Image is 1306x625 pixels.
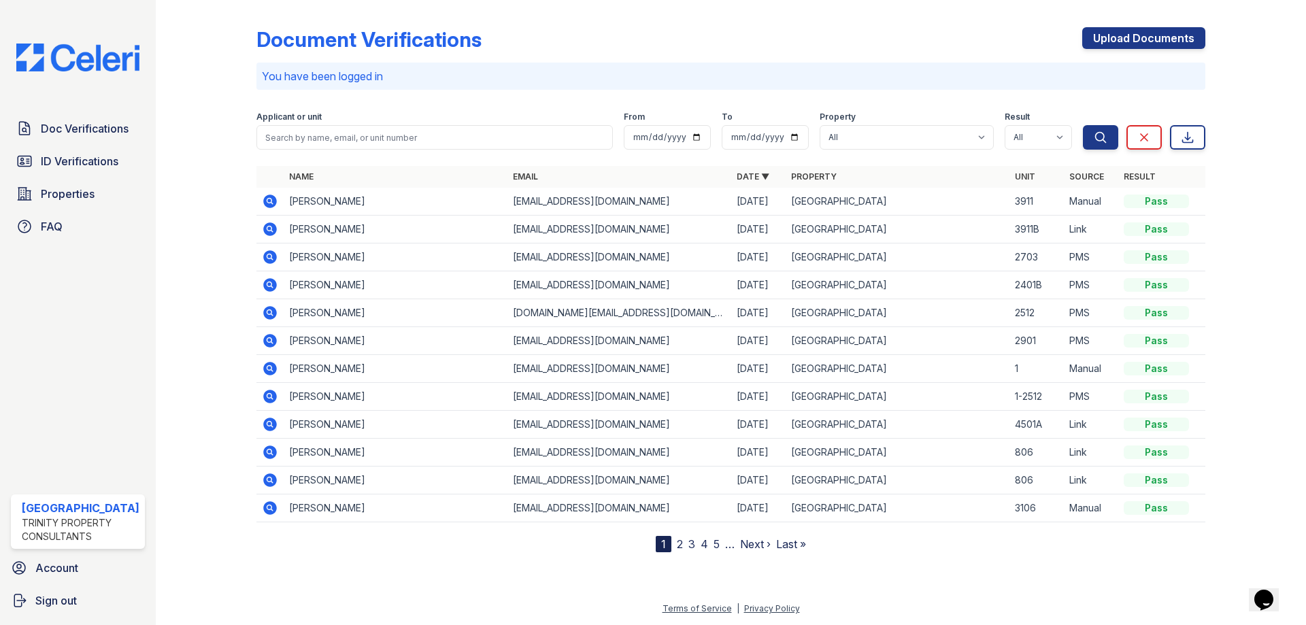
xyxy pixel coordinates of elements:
td: [PERSON_NAME] [284,327,507,355]
td: [PERSON_NAME] [284,243,507,271]
a: Next › [740,537,771,551]
td: PMS [1064,271,1118,299]
p: You have been logged in [262,68,1200,84]
td: [DATE] [731,494,786,522]
a: 4 [701,537,708,551]
td: PMS [1064,243,1118,271]
td: [EMAIL_ADDRESS][DOMAIN_NAME] [507,467,731,494]
td: [EMAIL_ADDRESS][DOMAIN_NAME] [507,411,731,439]
td: [DATE] [731,299,786,327]
a: Property [791,171,837,182]
td: Link [1064,467,1118,494]
td: PMS [1064,383,1118,411]
td: Manual [1064,355,1118,383]
a: Source [1069,171,1104,182]
label: From [624,112,645,122]
td: [PERSON_NAME] [284,216,507,243]
span: Properties [41,186,95,202]
td: 1 [1009,355,1064,383]
td: 2512 [1009,299,1064,327]
td: [GEOGRAPHIC_DATA] [786,494,1009,522]
td: [DATE] [731,327,786,355]
a: ID Verifications [11,148,145,175]
td: [GEOGRAPHIC_DATA] [786,327,1009,355]
td: [PERSON_NAME] [284,271,507,299]
a: 2 [677,537,683,551]
label: Applicant or unit [256,112,322,122]
td: [PERSON_NAME] [284,188,507,216]
td: [GEOGRAPHIC_DATA] [786,439,1009,467]
td: [EMAIL_ADDRESS][DOMAIN_NAME] [507,355,731,383]
td: [GEOGRAPHIC_DATA] [786,467,1009,494]
td: [GEOGRAPHIC_DATA] [786,188,1009,216]
td: [GEOGRAPHIC_DATA] [786,299,1009,327]
a: Last » [776,537,806,551]
td: Manual [1064,188,1118,216]
td: [DATE] [731,355,786,383]
div: Pass [1124,195,1189,208]
span: Doc Verifications [41,120,129,137]
td: [GEOGRAPHIC_DATA] [786,383,1009,411]
div: Pass [1124,362,1189,375]
td: [PERSON_NAME] [284,299,507,327]
td: Link [1064,411,1118,439]
td: [DATE] [731,383,786,411]
td: 2901 [1009,327,1064,355]
td: 3911B [1009,216,1064,243]
a: 3 [688,537,695,551]
td: [DATE] [731,411,786,439]
td: [DATE] [731,467,786,494]
div: Pass [1124,390,1189,403]
div: Pass [1124,250,1189,264]
a: Account [5,554,150,581]
td: 3911 [1009,188,1064,216]
span: Account [35,560,78,576]
span: … [725,536,735,552]
td: [DATE] [731,439,786,467]
a: Doc Verifications [11,115,145,142]
span: FAQ [41,218,63,235]
div: Pass [1124,306,1189,320]
td: [PERSON_NAME] [284,439,507,467]
a: Terms of Service [663,603,732,613]
td: [PERSON_NAME] [284,494,507,522]
td: [DATE] [731,243,786,271]
div: Document Verifications [256,27,482,52]
div: Pass [1124,445,1189,459]
label: Result [1005,112,1030,122]
td: [DATE] [731,271,786,299]
td: 806 [1009,439,1064,467]
td: PMS [1064,299,1118,327]
td: [PERSON_NAME] [284,411,507,439]
iframe: chat widget [1249,571,1292,611]
td: Link [1064,216,1118,243]
a: Sign out [5,587,150,614]
td: 2703 [1009,243,1064,271]
td: [GEOGRAPHIC_DATA] [786,355,1009,383]
td: 2401B [1009,271,1064,299]
a: Result [1124,171,1156,182]
div: Pass [1124,473,1189,487]
div: [GEOGRAPHIC_DATA] [22,500,139,516]
td: [EMAIL_ADDRESS][DOMAIN_NAME] [507,439,731,467]
div: Pass [1124,334,1189,348]
td: [GEOGRAPHIC_DATA] [786,243,1009,271]
input: Search by name, email, or unit number [256,125,613,150]
td: 1-2512 [1009,383,1064,411]
div: Pass [1124,501,1189,515]
img: CE_Logo_Blue-a8612792a0a2168367f1c8372b55b34899dd931a85d93a1a3d3e32e68fde9ad4.png [5,44,150,71]
td: [EMAIL_ADDRESS][DOMAIN_NAME] [507,494,731,522]
td: [EMAIL_ADDRESS][DOMAIN_NAME] [507,383,731,411]
a: Unit [1015,171,1035,182]
label: Property [820,112,856,122]
td: [DATE] [731,188,786,216]
td: [GEOGRAPHIC_DATA] [786,216,1009,243]
div: Pass [1124,222,1189,236]
label: To [722,112,733,122]
div: 1 [656,536,671,552]
div: Pass [1124,278,1189,292]
td: Manual [1064,494,1118,522]
div: Trinity Property Consultants [22,516,139,543]
span: ID Verifications [41,153,118,169]
a: 5 [714,537,720,551]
